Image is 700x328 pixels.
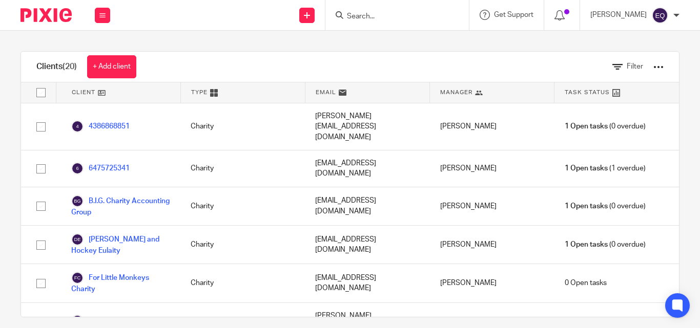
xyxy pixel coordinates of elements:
span: Client [72,88,95,97]
h1: Clients [36,61,77,72]
span: 1 Open tasks [565,121,608,132]
div: [EMAIL_ADDRESS][DOMAIN_NAME] [305,264,429,302]
div: [PERSON_NAME] [430,264,554,302]
span: 1 Open tasks [565,239,608,250]
span: Task Status [565,88,610,97]
span: Email [316,88,336,97]
span: (0 overdue) [565,201,646,211]
img: svg%3E [71,162,84,174]
div: Charity [180,150,305,187]
span: Manager [440,88,472,97]
img: svg%3E [71,272,84,284]
span: (1 overdue) [565,163,646,173]
div: Charity [180,264,305,302]
div: [EMAIL_ADDRESS][DOMAIN_NAME] [305,226,429,264]
span: Filter [627,63,643,70]
input: Select all [31,83,51,102]
span: Get Support [494,11,533,18]
span: (0 overdue) [565,239,646,250]
div: [PERSON_NAME] [430,187,554,225]
a: B.I.G. Charity Accounting Group [71,195,170,217]
span: (20) [63,62,77,71]
a: 4386868851 [71,120,130,133]
a: [PERSON_NAME] and Hockey Eulaity [71,233,170,256]
span: (0 overdue) [565,121,646,132]
div: Charity [180,226,305,264]
span: 1 Open tasks [565,163,608,173]
img: svg%3E [71,315,84,327]
img: svg%3E [652,7,668,24]
a: For Little Monkeys Charity [71,272,170,294]
a: 6475725341 [71,162,130,174]
div: [EMAIL_ADDRESS][DOMAIN_NAME] [305,187,429,225]
div: [PERSON_NAME] [430,103,554,150]
a: + Add client [87,55,136,78]
img: svg%3E [71,120,84,133]
img: Pixie [20,8,72,22]
div: Charity [180,187,305,225]
span: 0 Open tasks [565,278,607,288]
span: 1 Open tasks [565,201,608,211]
img: svg%3E [71,233,84,246]
input: Search [346,12,438,21]
img: svg%3E [71,195,84,207]
div: Charity [180,103,305,150]
div: [PERSON_NAME][EMAIL_ADDRESS][DOMAIN_NAME] [305,103,429,150]
p: [PERSON_NAME] [590,10,647,20]
div: [PERSON_NAME] [430,150,554,187]
div: [EMAIL_ADDRESS][DOMAIN_NAME] [305,150,429,187]
span: Type [191,88,208,97]
div: [PERSON_NAME] [430,226,554,264]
